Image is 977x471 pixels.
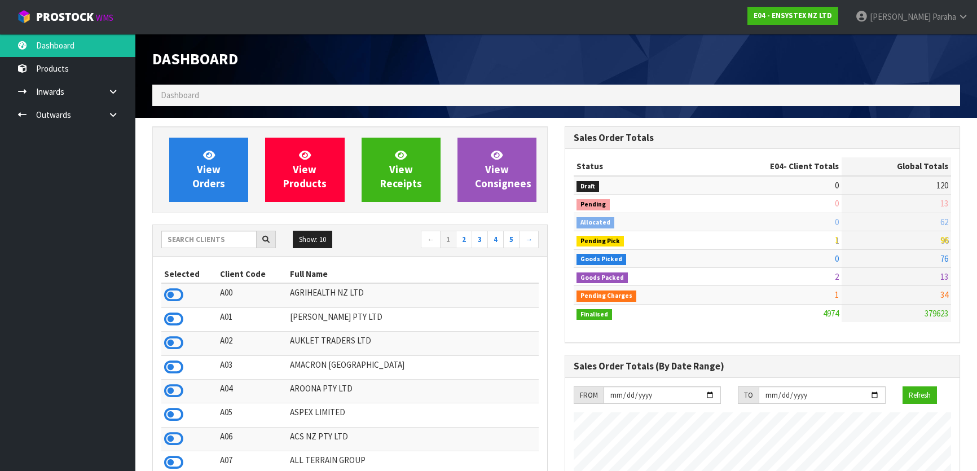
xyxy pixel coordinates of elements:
[265,138,344,202] a: ViewProducts
[576,217,614,228] span: Allocated
[699,157,842,175] th: - Client Totals
[169,138,248,202] a: ViewOrders
[835,253,839,264] span: 0
[192,148,225,191] span: View Orders
[576,199,610,210] span: Pending
[835,271,839,282] span: 2
[287,355,539,379] td: AMACRON [GEOGRAPHIC_DATA]
[161,90,199,100] span: Dashboard
[287,427,539,451] td: ACS NZ PTY LTD
[161,265,217,283] th: Selected
[823,308,839,319] span: 4974
[835,180,839,191] span: 0
[576,290,636,302] span: Pending Charges
[576,272,628,284] span: Goods Packed
[940,289,948,300] span: 34
[835,217,839,227] span: 0
[293,231,332,249] button: Show: 10
[287,332,539,355] td: AUKLET TRADERS LTD
[152,49,238,69] span: Dashboard
[925,308,948,319] span: 379623
[287,380,539,403] td: AROONA PTY LTD
[842,157,951,175] th: Global Totals
[574,386,604,404] div: FROM
[576,236,624,247] span: Pending Pick
[940,198,948,209] span: 13
[576,309,612,320] span: Finalised
[576,254,626,265] span: Goods Picked
[475,148,531,191] span: View Consignees
[835,198,839,209] span: 0
[217,427,287,451] td: A06
[487,231,504,249] a: 4
[519,231,539,249] a: →
[217,355,287,379] td: A03
[940,253,948,264] span: 76
[217,307,287,331] td: A01
[96,12,113,23] small: WMS
[161,231,257,248] input: Search clients
[287,403,539,427] td: ASPEX LIMITED
[574,157,699,175] th: Status
[362,138,441,202] a: ViewReceipts
[747,7,838,25] a: E04 - ENSYSTEX NZ LTD
[17,10,31,24] img: cube-alt.png
[940,235,948,245] span: 96
[940,217,948,227] span: 62
[457,138,536,202] a: ViewConsignees
[287,283,539,307] td: AGRIHEALTH NZ LTD
[472,231,488,249] a: 3
[576,181,599,192] span: Draft
[440,231,456,249] a: 1
[835,235,839,245] span: 1
[217,283,287,307] td: A00
[574,133,951,143] h3: Sales Order Totals
[940,271,948,282] span: 13
[932,11,956,22] span: Paraha
[903,386,937,404] button: Refresh
[738,386,759,404] div: TO
[503,231,520,249] a: 5
[870,11,931,22] span: [PERSON_NAME]
[421,231,441,249] a: ←
[283,148,327,191] span: View Products
[217,265,287,283] th: Client Code
[574,361,951,372] h3: Sales Order Totals (By Date Range)
[754,11,832,20] strong: E04 - ENSYSTEX NZ LTD
[287,307,539,331] td: [PERSON_NAME] PTY LTD
[835,289,839,300] span: 1
[287,265,539,283] th: Full Name
[217,332,287,355] td: A02
[456,231,472,249] a: 2
[217,380,287,403] td: A04
[359,231,539,250] nav: Page navigation
[217,403,287,427] td: A05
[936,180,948,191] span: 120
[770,161,784,171] span: E04
[36,10,94,24] span: ProStock
[380,148,422,191] span: View Receipts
